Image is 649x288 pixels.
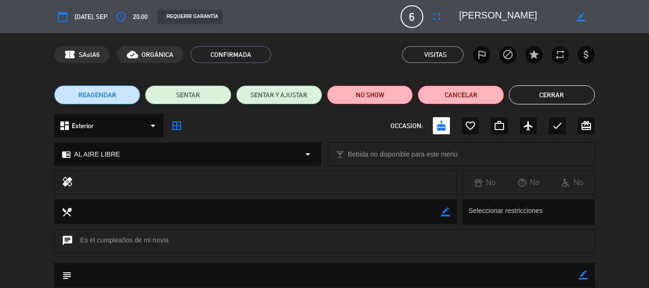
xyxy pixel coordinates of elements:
[54,85,140,104] button: REAGENDAR
[431,11,442,22] i: fullscreen
[523,120,534,131] i: airplanemode_active
[424,49,447,60] em: Visitas
[78,90,116,100] span: REAGENDAR
[57,11,68,22] i: calendar_today
[327,85,413,104] button: NO SHOW
[579,270,588,279] i: border_color
[54,230,595,253] div: Es el cumpleaños de mi novia
[171,120,182,131] i: border_all
[551,177,594,189] div: No
[145,85,231,104] button: SENTAR
[61,206,72,217] i: local_dining
[236,85,322,104] button: SENTAR Y AJUSTAR
[54,8,71,25] button: calendar_today
[465,120,476,131] i: favorite_border
[75,11,108,22] span: [DATE], sep.
[507,177,551,189] div: No
[509,85,595,104] button: Cerrar
[476,49,487,60] i: outlined_flag
[62,235,73,248] i: chat
[391,121,423,131] span: OCCASION:
[157,10,223,24] div: REQUERIR GARANTÍA
[302,149,314,160] i: arrow_drop_down
[62,150,71,159] i: chrome_reader_mode
[577,12,586,21] i: border_color
[418,85,504,104] button: Cancelar
[79,49,100,60] span: SAslA6
[528,49,540,60] i: star
[463,177,506,189] div: No
[61,270,72,280] i: subject
[62,176,73,189] i: healing
[59,120,70,131] i: dashboard
[552,120,563,131] i: check
[133,11,148,22] span: 20:00
[335,150,344,159] i: local_bar
[64,49,76,60] span: confirmation_number
[436,120,447,131] i: cake
[581,49,592,60] i: attach_money
[441,207,450,216] i: border_color
[554,49,566,60] i: repeat
[581,120,592,131] i: card_giftcard
[147,120,159,131] i: arrow_drop_down
[348,149,458,160] span: Bebida no disponible para este menú
[113,8,130,25] button: access_time
[127,49,138,60] i: cloud_done
[502,49,514,60] i: block
[72,121,94,131] span: Exterior
[74,149,120,160] span: AL AIRE LIBRE
[428,8,445,25] button: fullscreen
[401,5,423,28] span: 6
[191,46,271,63] span: CONFIRMADA
[115,11,127,22] i: access_time
[142,49,173,60] span: ORGÁNICA
[494,120,505,131] i: work_outline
